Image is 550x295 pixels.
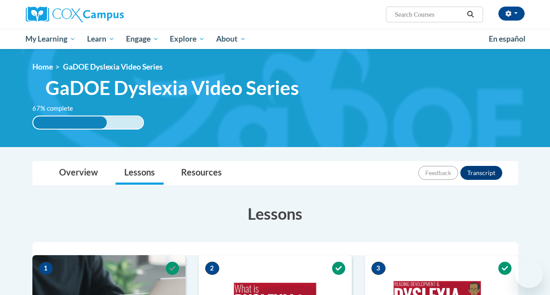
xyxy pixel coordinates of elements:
span: 3 [371,262,385,275]
span: Learn [87,34,115,44]
a: My Learning [20,29,82,49]
a: Explore [164,29,210,49]
span: 1 [39,262,53,275]
span: Engage [126,34,159,44]
img: Cox Campus [26,7,124,22]
a: Resources [172,162,231,185]
span: About [216,34,246,44]
span: En español [489,34,525,43]
a: Home [32,62,53,71]
button: Account Settings [498,7,525,21]
label: 67% complete [32,104,83,113]
a: Cox Campus [26,7,183,22]
div: 67% complete [33,116,107,129]
span: 2 [205,262,219,275]
a: About [210,29,252,49]
span: GaDOE Dyslexia Video Series [46,76,299,99]
a: Overview [50,162,107,185]
button: Feedback [418,166,458,180]
button: Search [464,9,477,20]
input: Search Courses [394,9,464,20]
a: Learn [81,29,120,49]
button: Transcript [460,166,502,180]
iframe: Button to launch messaging window [515,260,543,288]
a: En español [483,30,531,48]
div: Main menu [19,29,531,49]
span: My Learning [25,34,76,44]
span: GaDOE Dyslexia Video Series [63,62,163,71]
a: Lessons [116,162,164,185]
span: Explore [170,34,205,44]
h3: Lessons [32,203,518,225]
a: Engage [120,29,165,49]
